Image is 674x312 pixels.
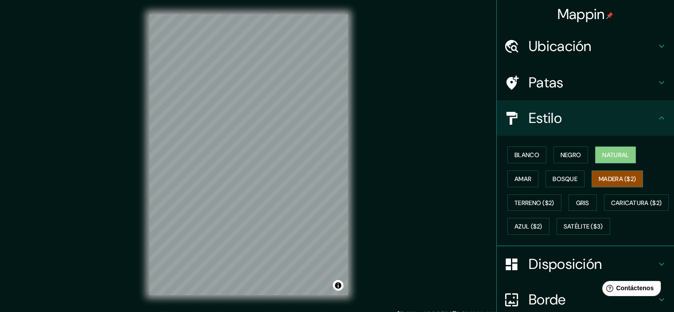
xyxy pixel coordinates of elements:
[497,28,674,64] div: Ubicación
[529,290,566,309] font: Borde
[545,170,584,187] button: Bosque
[557,5,605,24] font: Mappin
[333,280,343,291] button: Activar o desactivar atribución
[497,100,674,136] div: Estilo
[569,194,597,211] button: Gris
[611,199,662,207] font: Caricatura ($2)
[564,223,603,231] font: Satélite ($3)
[529,255,602,273] font: Disposición
[604,194,669,211] button: Caricatura ($2)
[514,199,554,207] font: Terreno ($2)
[497,65,674,100] div: Patas
[606,12,613,19] img: pin-icon.png
[507,170,538,187] button: Amar
[514,151,539,159] font: Blanco
[507,218,549,235] button: Azul ($2)
[599,175,636,183] font: Madera ($2)
[602,151,629,159] font: Natural
[529,109,562,127] font: Estilo
[149,14,348,295] canvas: Mapa
[595,146,636,163] button: Natural
[507,146,546,163] button: Blanco
[514,223,542,231] font: Azul ($2)
[553,175,577,183] font: Bosque
[561,151,581,159] font: Negro
[553,146,588,163] button: Negro
[529,37,592,55] font: Ubicación
[529,73,564,92] font: Patas
[576,199,589,207] font: Gris
[497,246,674,282] div: Disposición
[514,175,531,183] font: Amar
[592,170,643,187] button: Madera ($2)
[507,194,561,211] button: Terreno ($2)
[595,277,664,302] iframe: Lanzador de widgets de ayuda
[557,218,610,235] button: Satélite ($3)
